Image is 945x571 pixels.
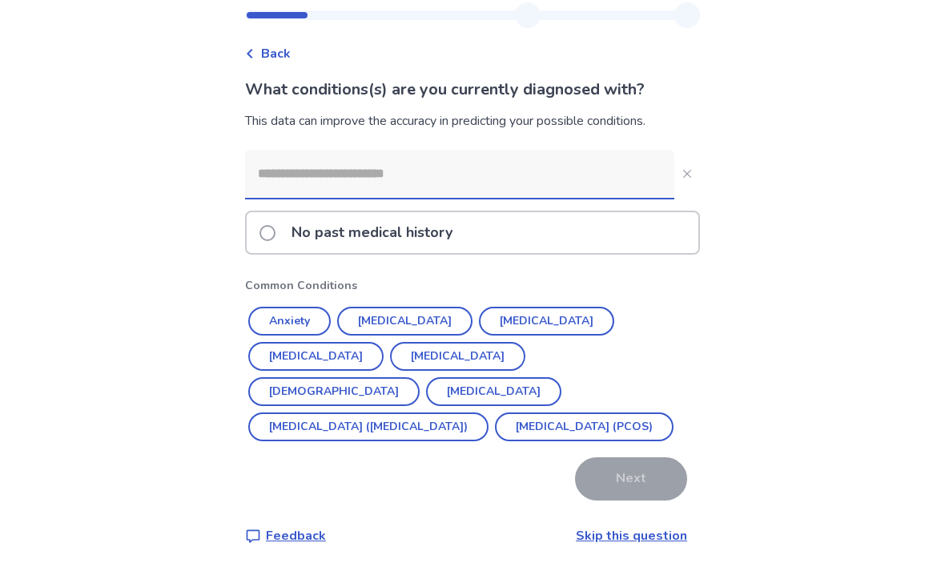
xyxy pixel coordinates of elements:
[245,526,326,545] a: Feedback
[266,526,326,545] p: Feedback
[245,150,674,198] input: Close
[337,307,472,336] button: [MEDICAL_DATA]
[245,277,700,294] p: Common Conditions
[248,412,489,441] button: [MEDICAL_DATA] ([MEDICAL_DATA])
[282,212,462,253] p: No past medical history
[479,307,614,336] button: [MEDICAL_DATA]
[245,78,700,102] p: What conditions(s) are you currently diagnosed with?
[245,111,700,131] div: This data can improve the accuracy in predicting your possible conditions.
[248,307,331,336] button: Anxiety
[674,161,700,187] button: Close
[495,412,674,441] button: [MEDICAL_DATA] (PCOS)
[248,342,384,371] button: [MEDICAL_DATA]
[248,377,420,406] button: [DEMOGRAPHIC_DATA]
[426,377,561,406] button: [MEDICAL_DATA]
[261,44,291,63] span: Back
[575,457,687,501] button: Next
[576,527,687,545] a: Skip this question
[390,342,525,371] button: [MEDICAL_DATA]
